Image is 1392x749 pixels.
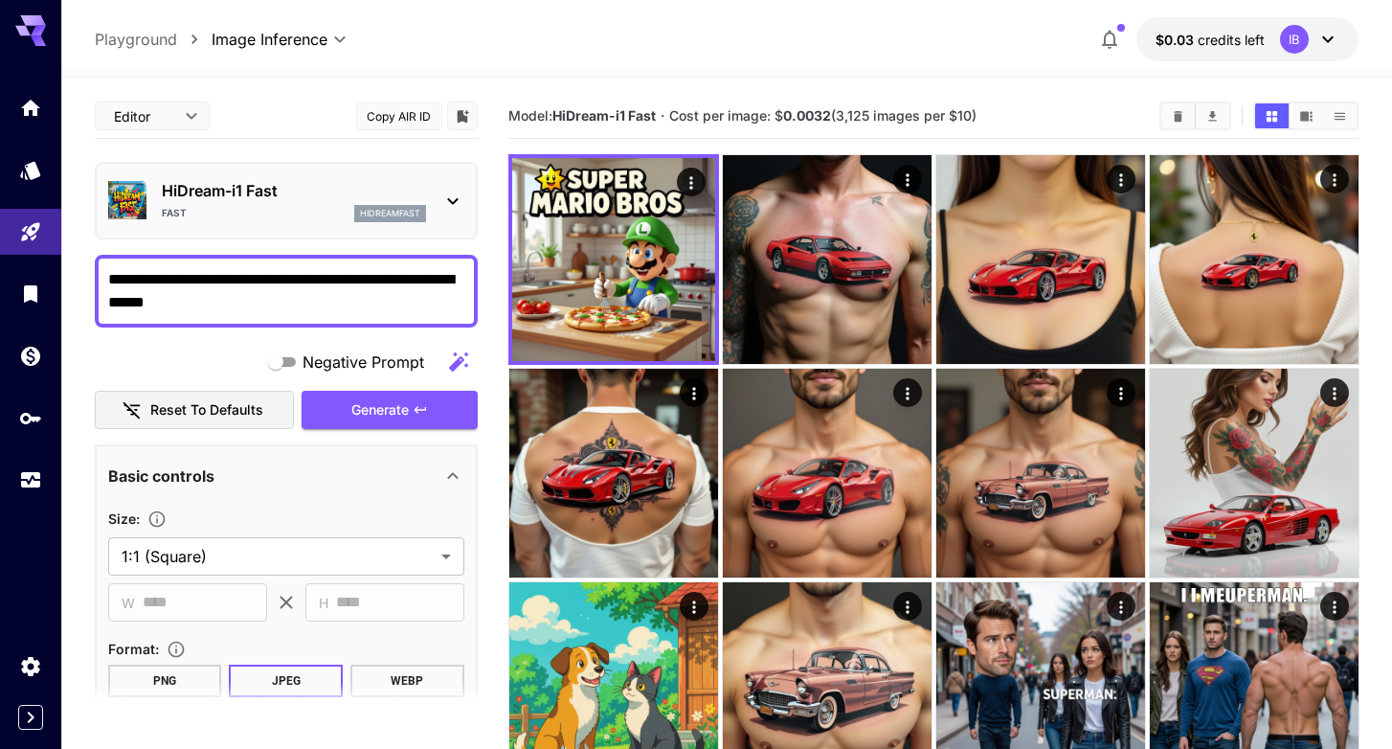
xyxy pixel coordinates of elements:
[108,641,159,657] span: Format :
[892,378,921,407] div: Actions
[360,207,420,220] p: hidreamfast
[212,28,327,51] span: Image Inference
[95,28,212,51] nav: breadcrumb
[552,107,656,124] b: HiDream-i1 Fast
[1150,369,1358,578] img: 9k=
[108,465,214,488] p: Basic controls
[1150,155,1358,364] img: Z
[509,369,718,578] img: 9k=
[676,168,705,196] div: Actions
[679,592,707,621] div: Actions
[1159,102,1231,130] div: Clear ImagesDownload All
[508,107,656,124] span: Model:
[302,391,478,430] button: Generate
[661,104,665,127] p: ·
[723,369,932,578] img: Z
[19,654,42,678] div: Settings
[1198,32,1265,48] span: credits left
[679,378,707,407] div: Actions
[783,107,831,124] b: 0.0032
[122,545,434,568] span: 1:1 (Square)
[19,468,42,492] div: Usage
[1323,103,1357,128] button: Show images in list view
[114,106,173,126] span: Editor
[1253,102,1358,130] div: Show images in grid viewShow images in video viewShow images in list view
[108,171,464,230] div: HiDream-i1 FastFasthidreamfast
[351,398,409,422] span: Generate
[1196,103,1229,128] button: Download All
[723,155,932,364] img: Z
[19,158,42,182] div: Models
[303,351,424,374] span: Negative Prompt
[1319,592,1348,621] div: Actions
[1290,103,1323,128] button: Show images in video view
[159,640,193,659] button: Choose the file format for the output image.
[669,107,977,124] span: Cost per image: $ (3,125 images per $10)
[108,511,140,527] span: Size :
[19,406,42,430] div: API Keys
[1280,25,1309,54] div: IB
[122,592,135,614] span: W
[1156,30,1265,50] div: $0.02916
[892,165,921,193] div: Actions
[162,206,187,220] p: Fast
[356,102,442,130] button: Copy AIR ID
[936,369,1145,578] img: 9k=
[140,510,174,529] button: Adjust the dimensions of the generated image by specifying its width and height in pixels, or sel...
[108,665,222,697] button: PNG
[95,28,177,51] a: Playground
[1161,103,1195,128] button: Clear Images
[350,665,464,697] button: WEBP
[1319,165,1348,193] div: Actions
[1136,17,1358,61] button: $0.02916IB
[892,592,921,621] div: Actions
[1156,32,1198,48] span: $0.03
[1319,378,1348,407] div: Actions
[319,592,328,614] span: H
[19,344,42,368] div: Wallet
[1106,378,1134,407] div: Actions
[19,96,42,120] div: Home
[18,705,43,730] button: Expand sidebar
[19,220,42,244] div: Playground
[1255,103,1289,128] button: Show images in grid view
[95,391,294,430] button: Reset to defaults
[108,453,464,499] div: Basic controls
[454,104,471,127] button: Add to library
[512,158,715,361] img: 9k=
[936,155,1145,364] img: 2Q==
[162,179,426,202] p: HiDream-i1 Fast
[1106,592,1134,621] div: Actions
[19,282,42,306] div: Library
[229,665,343,697] button: JPEG
[1106,165,1134,193] div: Actions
